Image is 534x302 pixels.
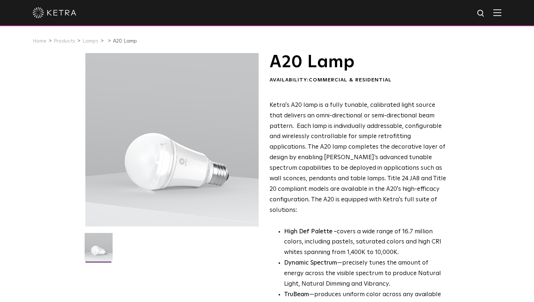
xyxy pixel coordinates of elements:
a: Products [54,39,75,44]
div: Availability: [270,77,446,84]
strong: Dynamic Spectrum [284,260,337,266]
span: Ketra's A20 lamp is a fully tunable, calibrated light source that delivers an omni-directional or... [270,102,446,213]
li: —precisely tunes the amount of energy across the visible spectrum to produce Natural Light, Natur... [284,258,446,290]
p: covers a wide range of 16.7 million colors, including pastels, saturated colors and high CRI whit... [284,227,446,258]
a: Home [33,39,46,44]
a: Lamps [82,39,98,44]
h1: A20 Lamp [270,53,446,71]
img: ketra-logo-2019-white [33,7,76,18]
strong: High Def Palette - [284,229,337,235]
img: A20-Lamp-2021-Web-Square [85,233,113,266]
strong: TruBeam [284,291,309,298]
a: A20 Lamp [113,39,137,44]
span: Commercial & Residential [309,77,392,82]
img: Hamburger%20Nav.svg [493,9,501,16]
img: search icon [477,9,486,18]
